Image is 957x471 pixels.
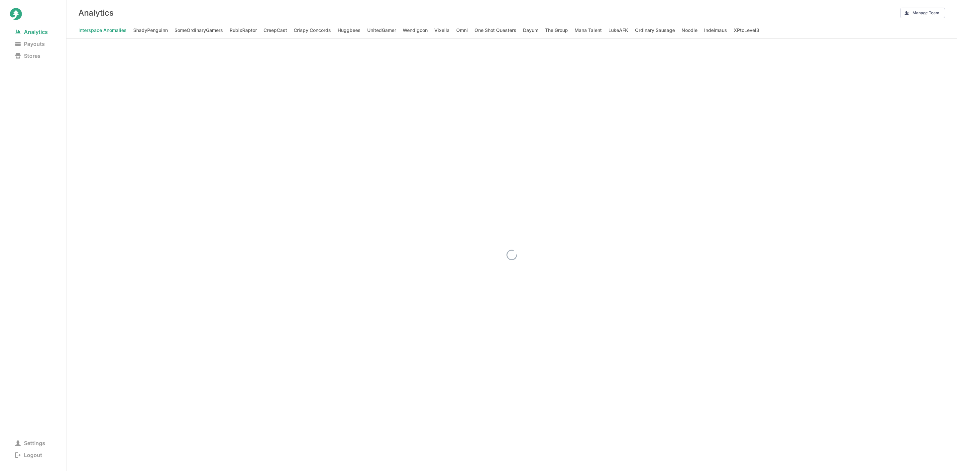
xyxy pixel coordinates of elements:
[10,39,50,49] span: Payouts
[734,26,759,35] span: XPtoLevel3
[78,8,114,18] h3: Analytics
[294,26,331,35] span: Crispy Concords
[635,26,675,35] span: Ordinary Sausage
[682,26,697,35] span: Noodle
[174,26,223,35] span: SomeOrdinaryGamers
[608,26,628,35] span: LukeAFK
[545,26,568,35] span: The Group
[338,26,361,35] span: Huggbees
[403,26,428,35] span: Wendigoon
[264,26,287,35] span: CreepCast
[78,26,127,35] span: Interspace Anomalies
[900,8,945,18] button: Manage Team
[133,26,168,35] span: ShadyPenguinn
[475,26,516,35] span: One Shot Questers
[230,26,257,35] span: RubixRaptor
[456,26,468,35] span: Omni
[10,51,46,60] span: Stores
[575,26,602,35] span: Mana Talent
[704,26,727,35] span: Indeimaus
[367,26,396,35] span: UnitedGamer
[10,438,51,448] span: Settings
[434,26,450,35] span: Vixella
[523,26,538,35] span: Dayum
[10,27,53,37] span: Analytics
[10,450,48,460] span: Logout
